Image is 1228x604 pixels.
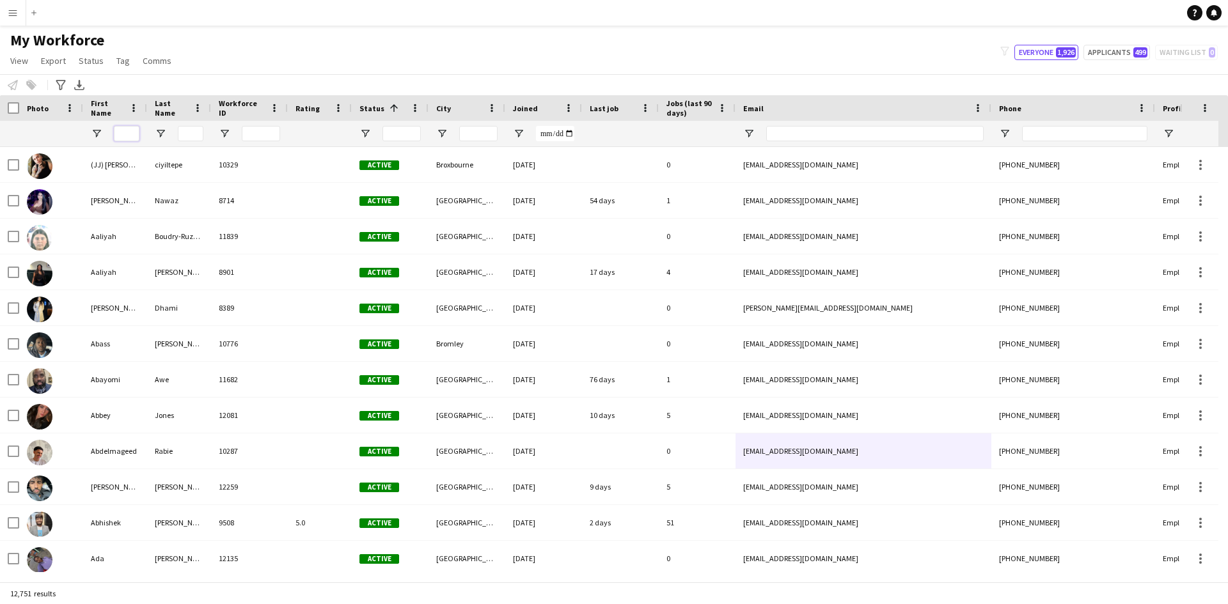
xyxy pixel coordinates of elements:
div: 76 days [582,362,659,397]
span: 499 [1133,47,1147,58]
input: Status Filter Input [382,126,421,141]
span: Active [359,447,399,456]
div: [EMAIL_ADDRESS][DOMAIN_NAME] [736,219,991,254]
span: Active [359,268,399,277]
div: [DATE] [505,147,582,182]
div: (JJ) [PERSON_NAME] [83,147,147,182]
div: Abayomi [83,362,147,397]
div: 0 [659,326,736,361]
div: 5 [659,469,736,504]
div: [PERSON_NAME][EMAIL_ADDRESS][DOMAIN_NAME] [736,290,991,325]
app-action-btn: Advanced filters [53,77,68,93]
div: Aaliyah [83,254,147,290]
div: [GEOGRAPHIC_DATA] [429,219,505,254]
div: 54 days [582,183,659,218]
span: Tag [116,55,130,66]
span: Active [359,375,399,385]
div: [DATE] [505,183,582,218]
div: Rabie [147,433,211,468]
span: View [10,55,28,66]
div: 10329 [211,147,288,182]
span: Status [359,104,384,113]
button: Open Filter Menu [1163,128,1174,139]
div: [PERSON_NAME] [147,326,211,361]
div: [PHONE_NUMBER] [991,183,1155,218]
div: [PERSON_NAME] [83,183,147,218]
div: 17 days [582,254,659,290]
div: [EMAIL_ADDRESS][DOMAIN_NAME] [736,505,991,540]
span: Active [359,232,399,242]
div: 8714 [211,183,288,218]
div: 10 days [582,398,659,433]
div: [PERSON_NAME] [147,469,211,504]
div: [DATE] [505,290,582,325]
div: [DATE] [505,362,582,397]
img: Aaliyah Boudry-Ruzgar [27,225,52,251]
span: Active [359,339,399,349]
span: Active [359,554,399,564]
div: Nawaz [147,183,211,218]
div: [GEOGRAPHIC_DATA] [429,541,505,576]
span: Export [41,55,66,66]
span: Active [359,160,399,170]
img: Abbey Jones [27,404,52,430]
div: [PERSON_NAME] [83,290,147,325]
div: [DATE] [505,433,582,468]
div: [DATE] [505,326,582,361]
input: Email Filter Input [766,126,984,141]
div: 12259 [211,469,288,504]
span: Active [359,304,399,313]
div: [GEOGRAPHIC_DATA] [429,433,505,468]
button: Open Filter Menu [436,128,448,139]
span: Profile [1163,104,1188,113]
span: City [436,104,451,113]
div: Boudry-Ruzgar [147,219,211,254]
div: 11682 [211,362,288,397]
div: [DATE] [505,254,582,290]
div: 8389 [211,290,288,325]
span: Status [79,55,104,66]
div: [PHONE_NUMBER] [991,254,1155,290]
div: [PHONE_NUMBER] [991,147,1155,182]
div: Abhishek [83,505,147,540]
button: Open Filter Menu [743,128,755,139]
div: [PHONE_NUMBER] [991,290,1155,325]
div: 8901 [211,254,288,290]
div: 1 [659,362,736,397]
button: Open Filter Menu [999,128,1011,139]
span: Last job [590,104,618,113]
div: 9 days [582,469,659,504]
img: Aanchal Dhami [27,297,52,322]
div: [GEOGRAPHIC_DATA] [429,505,505,540]
div: [GEOGRAPHIC_DATA] [429,362,505,397]
span: Active [359,518,399,528]
div: 9508 [211,505,288,540]
div: 4 [659,254,736,290]
div: [PERSON_NAME] [147,505,211,540]
span: Phone [999,104,1021,113]
div: [DATE] [505,541,582,576]
button: Open Filter Menu [219,128,230,139]
div: 10287 [211,433,288,468]
img: Aaliyah Braithwaite [27,261,52,286]
span: Photo [27,104,49,113]
button: Open Filter Menu [513,128,524,139]
div: 12081 [211,398,288,433]
div: [EMAIL_ADDRESS][DOMAIN_NAME] [736,326,991,361]
div: [EMAIL_ADDRESS][DOMAIN_NAME] [736,398,991,433]
img: Aalia Nawaz [27,189,52,215]
div: Jones [147,398,211,433]
div: [GEOGRAPHIC_DATA] [429,183,505,218]
div: [DATE] [505,469,582,504]
div: [EMAIL_ADDRESS][DOMAIN_NAME] [736,183,991,218]
div: Awe [147,362,211,397]
div: [PHONE_NUMBER] [991,398,1155,433]
span: 1,926 [1056,47,1076,58]
button: Applicants499 [1083,45,1150,60]
input: Workforce ID Filter Input [242,126,280,141]
div: 5.0 [288,505,352,540]
input: Joined Filter Input [536,126,574,141]
div: 0 [659,433,736,468]
img: Abayomi Awe [27,368,52,394]
div: [EMAIL_ADDRESS][DOMAIN_NAME] [736,433,991,468]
